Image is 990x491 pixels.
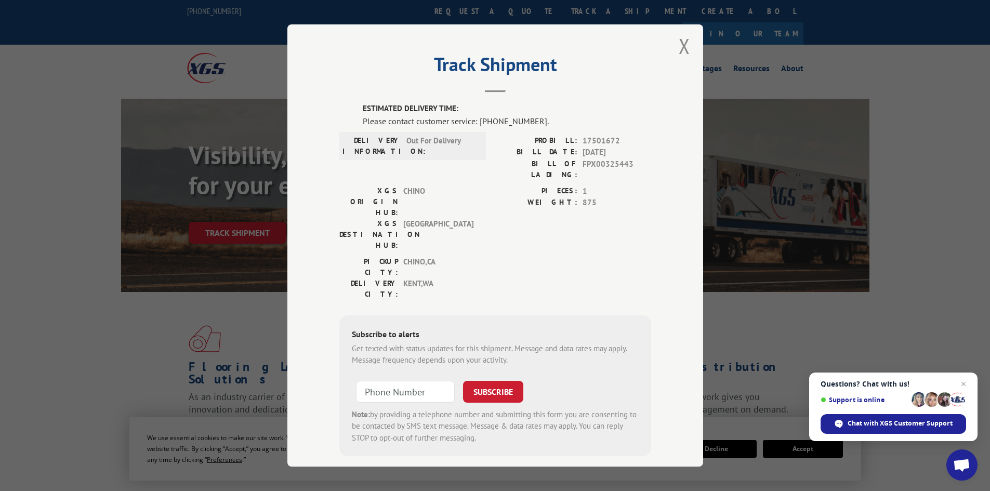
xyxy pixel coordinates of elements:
span: Support is online [821,396,908,404]
span: Out For Delivery [406,135,477,157]
span: Questions? Chat with us! [821,380,966,388]
button: SUBSCRIBE [463,381,523,403]
div: Please contact customer service: [PHONE_NUMBER]. [363,115,651,127]
label: PICKUP CITY: [339,256,398,278]
label: XGS ORIGIN HUB: [339,185,398,218]
div: by providing a telephone number and submitting this form you are consenting to be contacted by SM... [352,409,639,444]
span: 1 [583,185,651,197]
span: CHINO , CA [403,256,473,278]
span: CHINO [403,185,473,218]
span: Close chat [957,378,970,390]
span: [DATE] [583,147,651,158]
h2: Track Shipment [339,57,651,77]
button: Close modal [679,32,690,60]
label: WEIGHT: [495,197,577,209]
label: PROBILL: [495,135,577,147]
span: [GEOGRAPHIC_DATA] [403,218,473,251]
strong: Note: [352,409,370,419]
span: 875 [583,197,651,209]
span: Chat with XGS Customer Support [848,419,953,428]
span: KENT , WA [403,278,473,300]
div: Get texted with status updates for this shipment. Message and data rates may apply. Message frequ... [352,343,639,366]
label: PIECES: [495,185,577,197]
span: 17501672 [583,135,651,147]
label: BILL OF LADING: [495,158,577,180]
label: DELIVERY CITY: [339,278,398,300]
label: DELIVERY INFORMATION: [342,135,401,157]
input: Phone Number [356,381,455,403]
label: XGS DESTINATION HUB: [339,218,398,251]
label: BILL DATE: [495,147,577,158]
div: Chat with XGS Customer Support [821,414,966,434]
span: FPX00325443 [583,158,651,180]
label: ESTIMATED DELIVERY TIME: [363,103,651,115]
div: Subscribe to alerts [352,328,639,343]
div: Open chat [946,449,978,481]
